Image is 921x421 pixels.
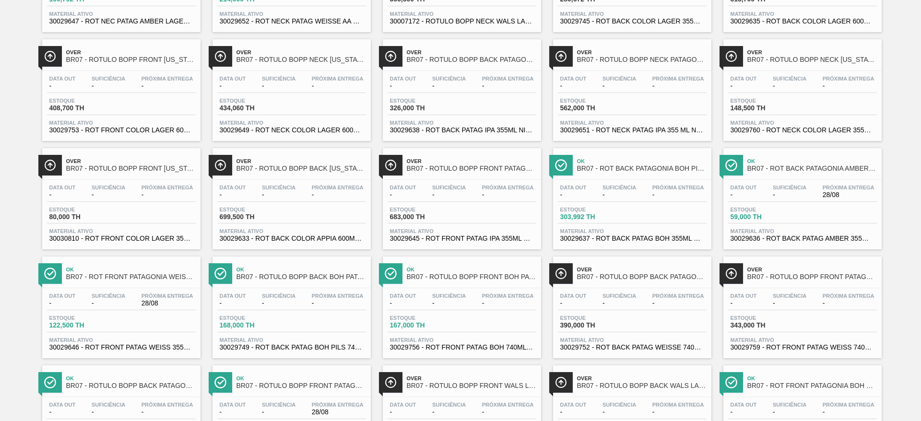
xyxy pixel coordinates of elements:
span: Estoque [49,315,117,321]
span: - [773,409,806,416]
span: - [482,409,534,416]
span: Suficiência [262,185,295,190]
span: - [482,300,534,307]
span: BR07 - RÓTULO BOPP BACK PATAGONIA WEISSE 740ML [577,273,707,281]
span: 30029652 - ROT NECK PATAG WEISSE AA 355ML NIV24 [220,18,364,25]
span: - [560,300,587,307]
span: Over [747,49,877,55]
span: Material ativo [390,120,534,126]
span: Over [407,375,536,381]
span: Material ativo [390,11,534,17]
img: Ícone [385,268,397,280]
span: 30029635 - ROT BACK COLOR LAGER 600ML NIV24 [731,18,874,25]
span: - [49,300,76,307]
span: Over [577,267,707,272]
span: BR07 - RÓTULO BOPP NECK COLORADO LAGER 355ML [747,56,877,63]
span: Próxima Entrega [482,76,534,82]
span: Data out [560,185,587,190]
span: Data out [220,293,246,299]
span: Data out [390,402,416,408]
span: Material ativo [220,120,364,126]
span: - [731,300,757,307]
span: - [142,409,193,416]
span: Próxima Entrega [482,293,534,299]
span: Data out [49,76,76,82]
img: Ícone [214,376,226,388]
span: Data out [731,76,757,82]
span: 30030810 - ROT FRONT COLOR LAGER 355ML NIV24 [49,235,193,242]
span: 30029756 - ROT FRONT PATAG BOH 740ML NIV24 [390,344,534,351]
span: 30029759 - ROT FRONT PATAG WEISS 740ML NIV24 [731,344,874,351]
span: BR07 - RÓTULO BOPP FRONT BOH PATAGONIA 740ML [407,273,536,281]
span: Ok [66,375,196,381]
span: Ok [747,158,877,164]
span: - [312,300,364,307]
span: Próxima Entrega [652,76,704,82]
span: Estoque [49,98,117,104]
span: Over [577,49,707,55]
span: Material ativo [49,228,193,234]
span: Suficiência [92,76,125,82]
span: 30029752 - ROT BACK PATAG WEISSE 740ML NIV24 [560,344,704,351]
span: Suficiência [602,402,636,408]
span: 30029637 - ROT BACK PATAG BOH 355ML NIV24 [560,235,704,242]
span: - [92,300,125,307]
span: Data out [390,185,416,190]
span: Próxima Entrega [652,293,704,299]
span: BR07 - ROTULO BOPP FRONT PATAGONIA IPA 355ML [407,165,536,172]
img: Ícone [385,50,397,62]
span: Material ativo [49,11,193,17]
img: Ícone [725,50,737,62]
span: - [773,82,806,90]
span: Over [407,49,536,55]
span: - [262,191,295,199]
img: Ícone [555,376,567,388]
span: 683,000 TH [390,213,457,221]
img: Ícone [214,50,226,62]
span: Suficiência [432,402,466,408]
img: Ícone [44,50,56,62]
span: - [262,300,295,307]
span: - [142,82,193,90]
span: Próxima Entrega [142,402,193,408]
span: Ok [66,267,196,272]
span: Suficiência [773,185,806,190]
img: Ícone [44,376,56,388]
span: Over [66,49,196,55]
a: ÍconeOverBR07 - RÓTULO BOPP NECK [US_STATE] NEW LAGER 600MLData out-Suficiência-Próxima Entrega-E... [205,32,376,141]
span: - [731,191,757,199]
span: Estoque [390,98,457,104]
a: ÍconeOverBR07 - RÓTULO BOPP BACK PATAGONIA WEISSE 740MLData out-Suficiência-Próxima Entrega-Estoq... [546,249,716,358]
a: ÍconeOverBR07 - RÓTULO BOPP FRONT PATAGONIA WEISSE 740MLData out-Suficiência-Próxima Entrega-Esto... [716,249,886,358]
span: BR07 - ROTULO BOPP BACK PATAGONIA IPA 355ML [407,56,536,63]
a: ÍconeOverBR07 - ROTULO BOPP BACK [US_STATE] APPIA 600 MLData out-Suficiência-Próxima Entrega-Esto... [205,141,376,250]
span: - [262,82,295,90]
span: Próxima Entrega [652,402,704,408]
img: Ícone [725,376,737,388]
span: 28/08 [312,409,364,416]
span: Próxima Entrega [312,293,364,299]
span: 30029638 - ROT BACK PATAG IPA 355ML NIV24 [390,127,534,134]
span: - [220,300,246,307]
span: 390,000 TH [560,322,627,329]
span: Suficiência [262,402,295,408]
span: Próxima Entrega [142,185,193,190]
span: Próxima Entrega [142,76,193,82]
span: BR07 - RÓTULO BOPP BACK PATAGONIA AMBER 740ML [66,382,196,389]
span: BR07 - RÓTULO BOPP FRONT PATAGONIA AMBER 740ML [236,382,366,389]
span: 30029749 - ROT BACK PATAG BOH PILS 740M NIV24 [220,344,364,351]
span: - [220,82,246,90]
span: - [731,82,757,90]
span: - [220,191,246,199]
span: - [49,82,76,90]
span: 148,500 TH [731,105,798,112]
span: - [652,191,704,199]
img: Ícone [44,159,56,171]
a: ÍconeOverBR07 - ROTULO BOPP FRONT PATAGONIA IPA 355MLData out-Suficiência-Próxima Entrega-Estoque... [376,141,546,250]
span: Próxima Entrega [482,402,534,408]
span: BR07 - RÓTULO BOPP FRONT COLORADO LAGER 355ML [66,165,196,172]
img: Ícone [725,268,737,280]
span: Material ativo [560,120,704,126]
span: - [390,300,416,307]
span: 30007172 - ROTULO BOPP NECK WALS LAGOINHA 600 [390,18,534,25]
